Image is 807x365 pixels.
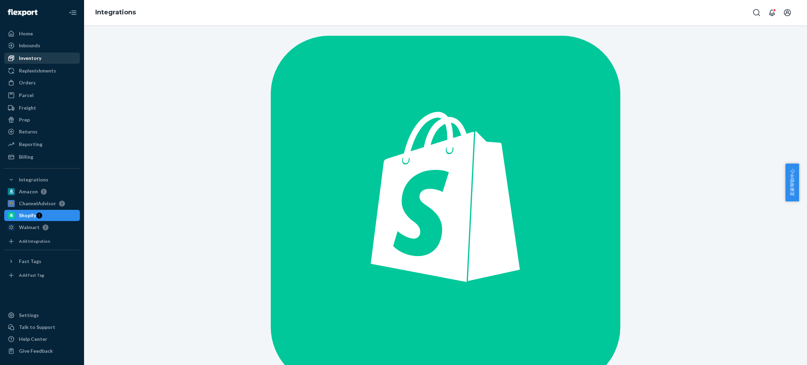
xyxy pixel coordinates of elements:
a: Walmart [4,222,80,233]
div: Give Feedback [19,347,53,354]
button: Fast Tags [4,256,80,267]
a: Inventory [4,53,80,64]
div: Freight [19,104,36,111]
a: Amazon [4,186,80,197]
a: Replenishments [4,65,80,76]
a: ChannelAdvisor [4,198,80,209]
div: Walmart [19,224,40,231]
div: Orders [19,79,36,86]
a: Integrations [95,8,136,16]
div: Help Center [19,336,47,343]
ol: breadcrumbs [90,2,142,23]
button: Open notifications [765,6,779,20]
div: Home [19,30,33,37]
a: Shopify [4,210,80,221]
a: Add Integration [4,236,80,247]
a: Home [4,28,80,39]
a: Orders [4,77,80,88]
a: Inbounds [4,40,80,51]
div: Integrations [19,176,48,183]
div: Shopify [19,212,36,219]
div: ChannelAdvisor [19,200,56,207]
button: Integrations [4,174,80,185]
div: Parcel [19,92,34,99]
a: Settings [4,310,80,321]
a: Prep [4,114,80,125]
div: Inbounds [19,42,40,49]
a: Reporting [4,139,80,150]
div: Billing [19,153,33,160]
button: Close Navigation [66,6,80,20]
div: Settings [19,312,39,319]
a: Add Fast Tag [4,270,80,281]
div: Fast Tags [19,258,41,265]
div: Replenishments [19,67,56,74]
button: Give Feedback [4,345,80,357]
a: Freight [4,102,80,113]
a: Talk to Support [4,322,80,333]
div: Reporting [19,141,42,148]
a: Parcel [4,90,80,101]
div: Amazon [19,188,38,195]
button: 卖家帮助中心 [785,164,799,201]
a: Help Center [4,333,80,345]
a: Billing [4,151,80,163]
a: Returns [4,126,80,137]
div: Add Integration [19,238,50,244]
img: Flexport logo [8,9,37,16]
div: Talk to Support [19,324,55,331]
button: Open account menu [780,6,794,20]
div: Inventory [19,55,41,62]
div: Add Fast Tag [19,272,44,278]
button: Open Search Box [750,6,764,20]
div: Prep [19,116,30,123]
div: Returns [19,128,37,135]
